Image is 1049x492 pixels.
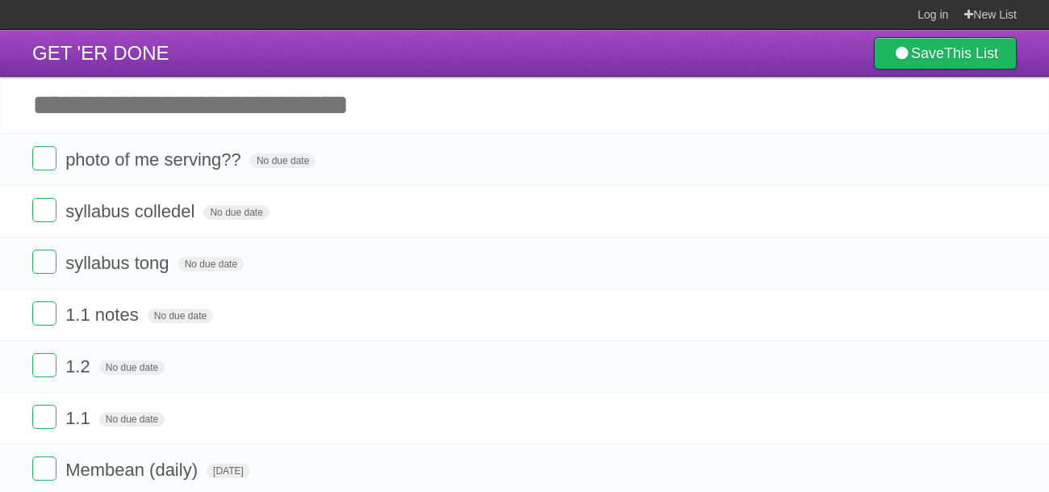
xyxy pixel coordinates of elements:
[65,201,199,221] span: syllabus colledel
[250,153,316,168] span: No due date
[203,205,269,220] span: No due date
[32,353,56,377] label: Done
[944,45,998,61] b: This List
[32,456,56,481] label: Done
[207,464,250,478] span: [DATE]
[178,257,244,271] span: No due date
[32,198,56,222] label: Done
[65,305,143,325] span: 1.1 notes
[65,408,94,428] span: 1.1
[148,309,213,323] span: No due date
[32,42,169,64] span: GET 'ER DONE
[874,37,1017,69] a: SaveThis List
[65,253,173,273] span: syllabus tong
[99,360,165,375] span: No due date
[32,146,56,170] label: Done
[32,301,56,326] label: Done
[32,250,56,274] label: Done
[65,356,94,376] span: 1.2
[99,412,165,427] span: No due date
[65,460,202,480] span: Membean (daily)
[65,149,245,170] span: photo of me serving??
[32,405,56,429] label: Done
